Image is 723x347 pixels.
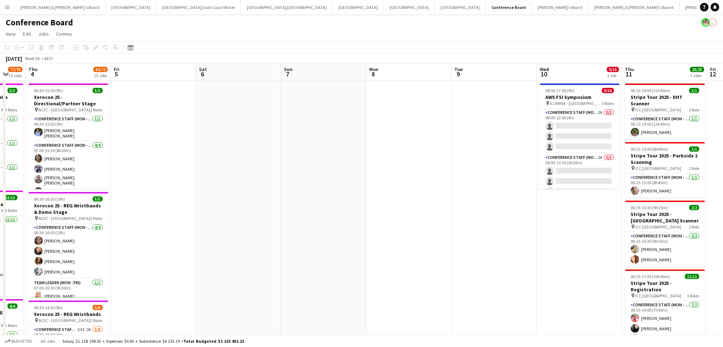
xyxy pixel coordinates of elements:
[157,0,241,14] button: [GEOGRAPHIC_DATA]/Gold Coast Winter
[532,0,589,14] button: [PERSON_NAME]'s Board
[709,18,717,27] app-user-avatar: Andy Husen
[11,339,32,344] span: Budgeted
[384,0,435,14] button: [GEOGRAPHIC_DATA]
[589,0,680,14] button: [PERSON_NAME] & [PERSON_NAME]'s Board
[62,338,244,344] div: Salary $1 128 199.03 + Expenses $0.00 + Subsistence $4 253.19 =
[241,0,333,14] button: [GEOGRAPHIC_DATA]/[GEOGRAPHIC_DATA]
[486,0,532,14] button: Conference Board
[183,338,244,344] span: Total Budgeted $1 132 452.22
[15,0,106,14] button: [PERSON_NAME] & [PERSON_NAME]'s Board
[702,18,710,27] app-user-avatar: Arrence Torres
[39,338,56,344] span: All jobs
[435,0,486,14] button: [GEOGRAPHIC_DATA]
[333,0,384,14] button: [GEOGRAPHIC_DATA]
[106,0,157,14] button: [GEOGRAPHIC_DATA]
[4,337,33,345] button: Budgeted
